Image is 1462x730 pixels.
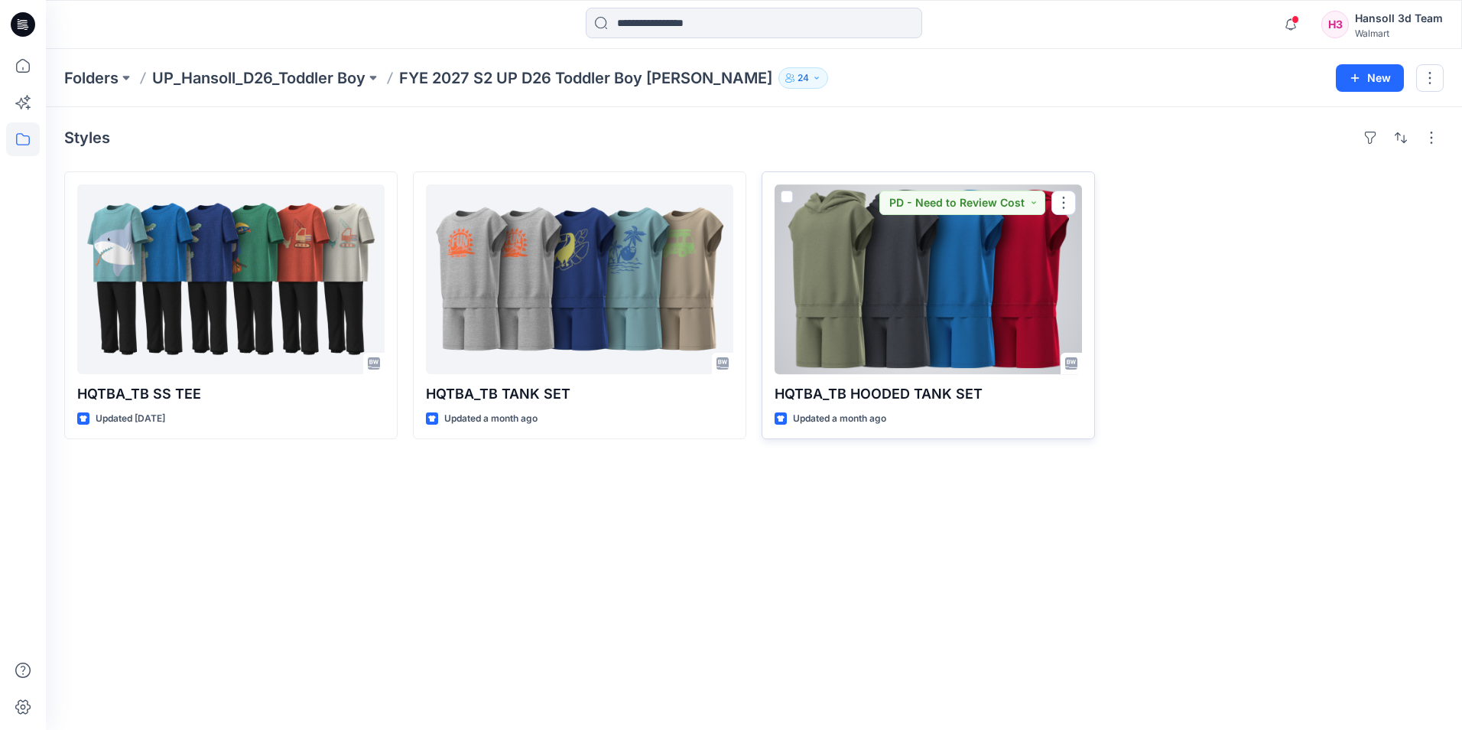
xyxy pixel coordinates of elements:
div: Walmart [1355,28,1443,39]
button: New [1336,64,1404,92]
button: 24 [778,67,828,89]
a: HQTBA_TB HOODED TANK SET [775,184,1082,374]
p: Updated a month ago [444,411,538,427]
h4: Styles [64,129,110,147]
p: 24 [798,70,809,86]
div: Hansoll 3d Team [1355,9,1443,28]
p: FYE 2027 S2 UP D26 Toddler Boy [PERSON_NAME] [399,67,772,89]
p: Updated a month ago [793,411,886,427]
a: HQTBA_TB SS TEE [77,184,385,374]
a: Folders [64,67,119,89]
a: UP_Hansoll_D26_Toddler Boy [152,67,365,89]
p: HQTBA_TB SS TEE [77,383,385,405]
p: HQTBA_TB TANK SET [426,383,733,405]
p: HQTBA_TB HOODED TANK SET [775,383,1082,405]
div: H3 [1321,11,1349,38]
a: HQTBA_TB TANK SET [426,184,733,374]
p: Updated [DATE] [96,411,165,427]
